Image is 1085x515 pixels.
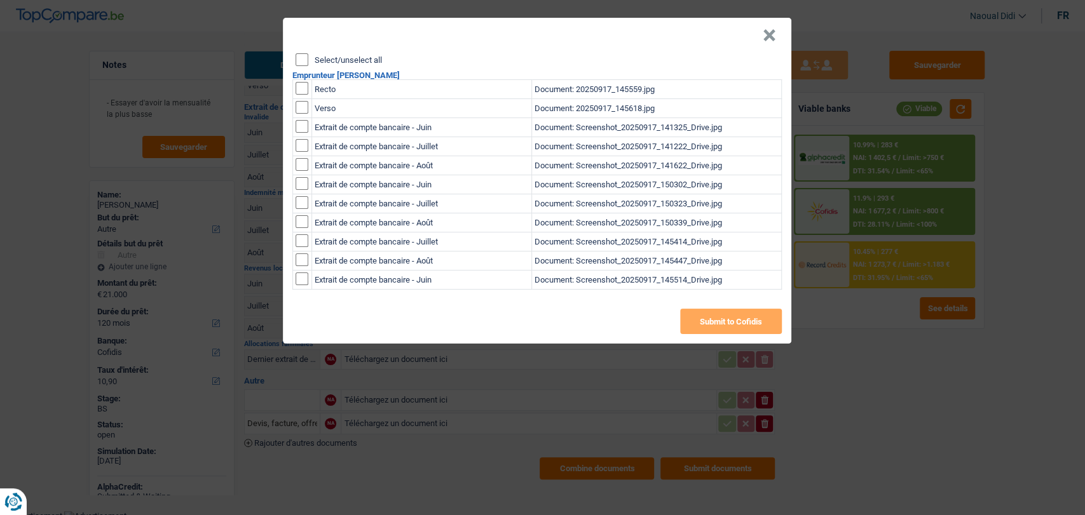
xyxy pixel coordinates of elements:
[312,271,532,290] td: Extrait de compte bancaire - Juin
[312,99,532,118] td: Verso
[312,213,532,232] td: Extrait de compte bancaire - Août
[532,271,782,290] td: Document: Screenshot_20250917_145514_Drive.jpg
[312,156,532,175] td: Extrait de compte bancaire - Août
[312,80,532,99] td: Recto
[312,251,532,271] td: Extrait de compte bancaire - Août
[763,29,776,42] button: Close
[312,137,532,156] td: Extrait de compte bancaire - Juillet
[532,213,782,232] td: Document: Screenshot_20250917_150339_Drive.jpg
[532,194,782,213] td: Document: Screenshot_20250917_150323_Drive.jpg
[680,309,782,334] button: Submit to Cofidis
[532,232,782,251] td: Document: Screenshot_20250917_145414_Drive.jpg
[532,156,782,175] td: Document: Screenshot_20250917_141622_Drive.jpg
[312,194,532,213] td: Extrait de compte bancaire - Juillet
[312,175,532,194] td: Extrait de compte bancaire - Juin
[532,80,782,99] td: Document: 20250917_145559.jpg
[315,56,382,64] label: Select/unselect all
[532,118,782,137] td: Document: Screenshot_20250917_141325_Drive.jpg
[532,175,782,194] td: Document: Screenshot_20250917_150302_Drive.jpg
[532,99,782,118] td: Document: 20250917_145618.jpg
[532,251,782,271] td: Document: Screenshot_20250917_145447_Drive.jpg
[292,71,782,79] h2: Emprunteur [PERSON_NAME]
[532,137,782,156] td: Document: Screenshot_20250917_141222_Drive.jpg
[312,232,532,251] td: Extrait de compte bancaire - Juillet
[312,118,532,137] td: Extrait de compte bancaire - Juin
